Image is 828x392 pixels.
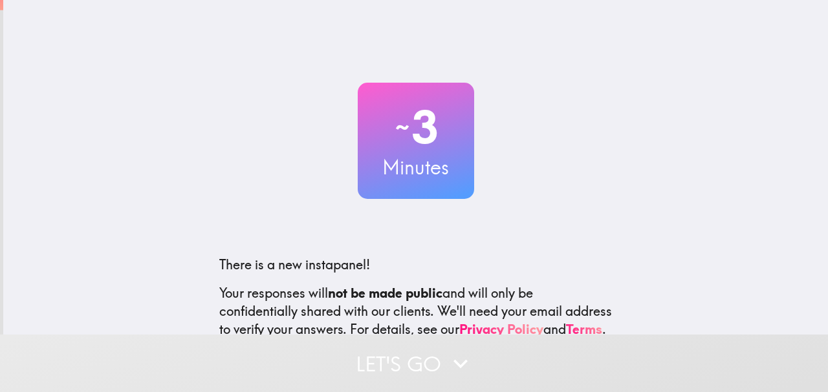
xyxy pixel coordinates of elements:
span: There is a new instapanel! [219,256,370,273]
h2: 3 [358,101,474,154]
b: not be made public [328,285,442,301]
span: ~ [393,108,411,147]
a: Terms [566,321,602,337]
p: Your responses will and will only be confidentially shared with our clients. We'll need your emai... [219,284,613,338]
a: Privacy Policy [459,321,543,337]
h3: Minutes [358,154,474,181]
